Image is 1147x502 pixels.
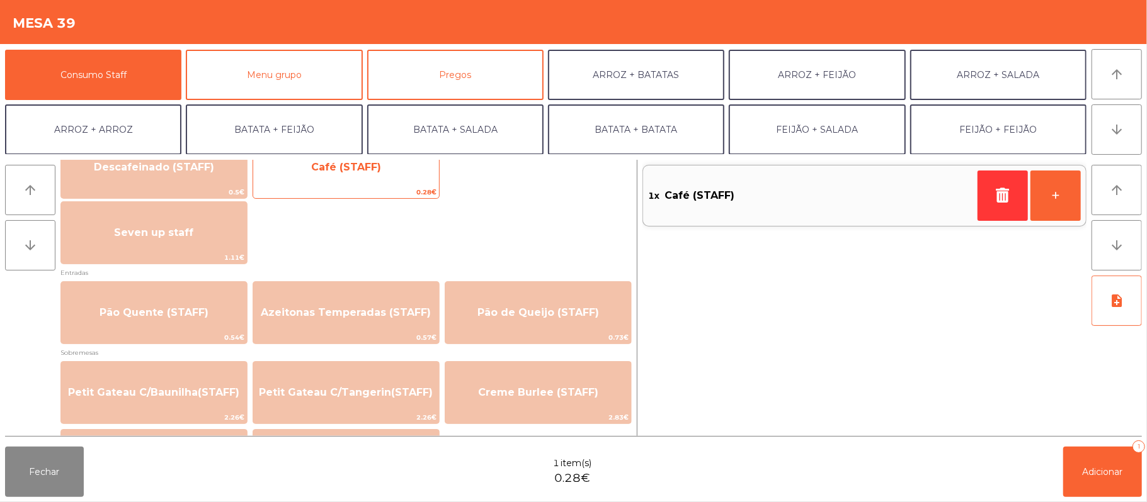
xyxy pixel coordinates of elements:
[186,104,362,155] button: BATATA + FEIJÃO
[367,50,544,100] button: Pregos
[1092,104,1142,155] button: arrow_downward
[665,186,734,205] span: Café (STAFF)
[61,411,247,423] span: 2.26€
[478,386,598,398] span: Creme Burlee (STAFF)
[5,104,181,155] button: ARROZ + ARROZ
[61,332,247,343] span: 0.54€
[13,14,76,33] h4: Mesa 39
[253,186,439,198] span: 0.28€
[1109,122,1124,137] i: arrow_downward
[253,332,439,343] span: 0.57€
[1063,447,1142,497] button: Adicionar1
[186,50,362,100] button: Menu grupo
[548,104,724,155] button: BATATA + BATATA
[5,447,84,497] button: Fechar
[477,306,599,318] span: Pão de Queijo (STAFF)
[1109,67,1124,82] i: arrow_upward
[1092,49,1142,99] button: arrow_upward
[1109,182,1124,198] i: arrow_upward
[23,182,38,198] i: arrow_upward
[729,50,905,100] button: ARROZ + FEIJÃO
[1109,293,1124,308] i: note_add
[61,252,247,264] span: 1.11€
[261,306,431,318] span: Azeitonas Temperadas (STAFF)
[554,470,590,487] span: 0.28€
[253,411,439,423] span: 2.26€
[1109,238,1124,253] i: arrow_downward
[729,104,905,155] button: FEIJÃO + SALADA
[367,104,544,155] button: BATATA + SALADA
[1030,170,1081,221] button: +
[311,161,381,173] span: Café (STAFF)
[561,457,591,470] span: item(s)
[548,50,724,100] button: ARROZ + BATATAS
[1083,466,1123,477] span: Adicionar
[60,347,632,359] span: Sobremesas
[445,411,631,423] span: 2.83€
[60,267,632,279] span: Entradas
[100,306,208,318] span: Pão Quente (STAFF)
[1092,276,1142,326] button: note_add
[23,238,38,253] i: arrow_downward
[553,457,559,470] span: 1
[648,186,659,205] span: 1x
[445,332,631,343] span: 0.73€
[5,220,55,271] button: arrow_downward
[94,161,214,173] span: Descafeinado (STAFF)
[5,50,181,100] button: Consumo Staff
[910,104,1087,155] button: FEIJÃO + FEIJÃO
[68,386,239,398] span: Petit Gateau C/Baunilha(STAFF)
[61,186,247,198] span: 0.5€
[910,50,1087,100] button: ARROZ + SALADA
[1092,165,1142,215] button: arrow_upward
[114,226,193,238] span: Seven up staff
[1133,440,1145,453] div: 1
[1092,220,1142,271] button: arrow_downward
[259,386,433,398] span: Petit Gateau C/Tangerin(STAFF)
[5,165,55,215] button: arrow_upward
